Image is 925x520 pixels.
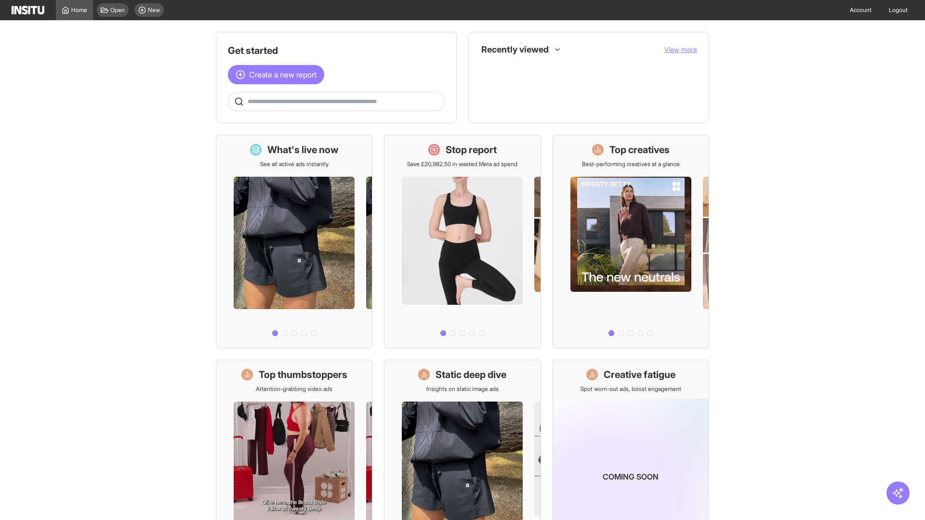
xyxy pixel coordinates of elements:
[426,385,499,393] p: Insights on static image ads
[216,135,372,348] a: What's live nowSee all active ads instantly
[249,69,317,80] span: Create a new report
[228,65,324,84] button: Create a new report
[110,6,125,14] span: Open
[267,143,339,156] h1: What's live now
[553,135,709,348] a: Top creativesBest-performing creatives at a glance
[256,385,332,393] p: Attention-grabbing video ads
[436,368,506,381] h1: Static deep dive
[407,160,517,168] p: Save £20,982.50 in wasted Meta ad spend
[71,6,87,14] span: Home
[502,86,689,94] span: Placements
[260,160,329,168] p: See all active ads instantly
[259,368,347,381] h1: Top thumbstoppers
[502,65,689,73] span: TikTok Ads
[12,6,44,14] img: Logo
[502,65,529,73] span: TikTok Ads
[582,160,680,168] p: Best-performing creatives at a glance
[446,143,497,156] h1: Stop report
[484,84,496,96] div: Insights
[664,45,697,54] button: View more
[609,143,670,156] h1: Top creatives
[502,86,532,94] span: Placements
[228,44,445,57] h1: Get started
[384,135,541,348] a: Stop reportSave £20,982.50 in wasted Meta ad spend
[664,45,697,53] span: View more
[484,63,496,75] div: Insights
[148,6,160,14] span: New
